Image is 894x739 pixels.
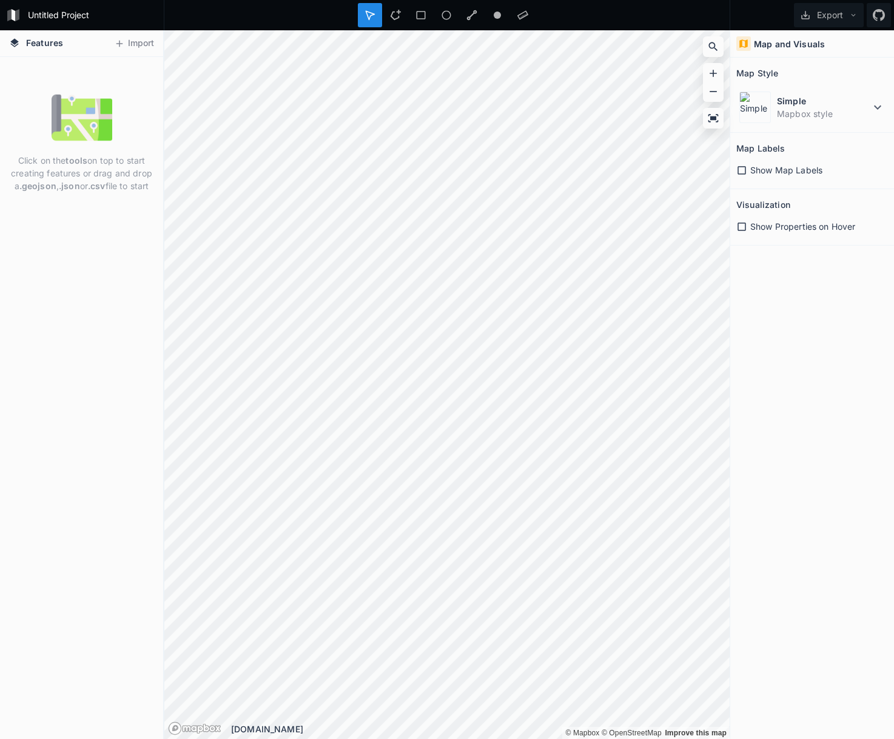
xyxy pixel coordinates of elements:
h2: Map Labels [736,139,785,158]
strong: .json [59,181,80,191]
span: Show Properties on Hover [750,220,855,233]
img: empty [52,87,112,148]
span: Features [26,36,63,49]
strong: .geojson [19,181,56,191]
a: Mapbox logo [168,721,221,735]
img: Simple [739,92,771,123]
dd: Mapbox style [777,107,870,120]
button: Import [108,34,160,53]
p: Click on the on top to start creating features or drag and drop a , or file to start [9,154,154,192]
strong: .csv [88,181,106,191]
dt: Simple [777,95,870,107]
span: Show Map Labels [750,164,822,176]
h2: Map Style [736,64,778,82]
h2: Visualization [736,195,790,214]
button: Export [794,3,864,27]
strong: tools [66,155,87,166]
a: Mapbox [565,729,599,737]
a: Map feedback [665,729,727,737]
a: OpenStreetMap [602,729,662,737]
h4: Map and Visuals [754,38,825,50]
div: [DOMAIN_NAME] [231,723,730,735]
